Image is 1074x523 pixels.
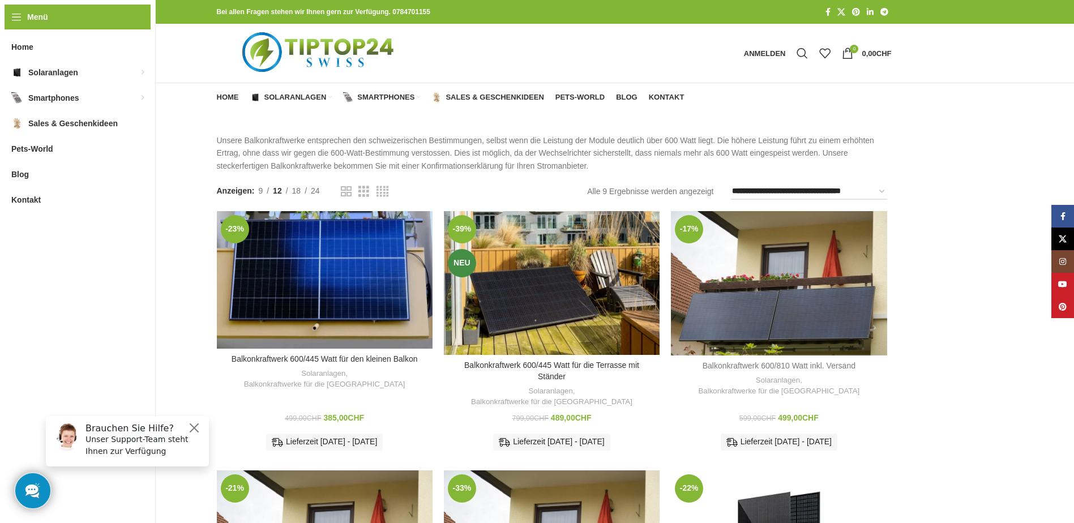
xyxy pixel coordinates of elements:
a: Balkonkraftwerke für die [GEOGRAPHIC_DATA] [698,386,859,397]
p: Unser Support-Team steht Ihnen zur Verfügung [49,27,165,50]
span: Smartphones [357,93,414,102]
a: Balkonkraftwerke für die [GEOGRAPHIC_DATA] [471,397,632,408]
span: Blog [11,164,29,185]
a: Sales & Geschenkideen [431,86,544,109]
span: CHF [761,414,776,422]
bdi: 499,00 [285,414,321,422]
span: -39% [448,215,476,243]
a: Telegram Social Link [877,5,892,20]
a: 12 [269,185,286,197]
a: Facebook Social Link [822,5,834,20]
span: CHF [802,413,819,422]
img: Sales & Geschenkideen [11,118,23,129]
span: CHF [876,49,892,58]
img: Smartphones [343,92,353,102]
span: Pets-World [555,93,605,102]
div: Lieferzeit [DATE] - [DATE] [266,434,383,451]
span: Anzeigen [217,185,255,197]
span: -23% [221,215,249,243]
bdi: 0,00 [862,49,891,58]
a: Anmelden [738,42,791,65]
a: Pinterest Social Link [1051,295,1074,318]
span: 24 [311,186,320,195]
a: Blog [616,86,637,109]
span: -21% [221,474,249,503]
img: Smartphones [11,92,23,104]
span: Home [217,93,239,102]
a: YouTube Social Link [1051,273,1074,295]
span: Sales & Geschenkideen [446,93,544,102]
h6: Brauchen Sie Hilfe? [49,16,165,27]
span: Kontakt [649,93,684,102]
a: Solaranlagen [528,386,572,397]
span: Pets-World [11,139,53,159]
bdi: 799,00 [512,414,549,422]
a: Balkonkraftwerke für die [GEOGRAPHIC_DATA] [244,379,405,390]
a: Kontakt [649,86,684,109]
a: Solaranlagen [756,375,800,386]
span: Neu [448,249,476,277]
a: X Social Link [1051,228,1074,250]
bdi: 499,00 [778,413,819,422]
a: X Social Link [834,5,849,20]
a: Facebook Social Link [1051,205,1074,228]
span: -22% [675,474,703,503]
img: Solaranlagen [250,92,260,102]
div: , [677,375,881,396]
a: Rasteransicht 2 [341,185,352,199]
a: 18 [288,185,305,197]
bdi: 599,00 [739,414,776,422]
a: Rasteransicht 3 [358,185,369,199]
span: Solaranlagen [264,93,327,102]
span: Smartphones [28,88,79,108]
bdi: 489,00 [551,413,592,422]
a: Balkonkraftwerk 600/810 Watt inkl. Versand [671,211,887,355]
div: Hauptnavigation [211,86,690,109]
p: Alle 9 Ergebnisse werden angezeigt [587,185,713,198]
span: Blog [616,93,637,102]
span: -17% [675,215,703,243]
span: Menü [27,11,48,23]
div: , [222,368,427,389]
img: Solaranlagen [11,67,23,78]
a: Balkonkraftwerk 600/445 Watt für den kleinen Balkon [217,211,433,349]
a: 0 0,00CHF [836,42,897,65]
span: 0 [850,45,858,53]
a: Suche [791,42,814,65]
a: 24 [307,185,324,197]
span: 12 [273,186,282,195]
img: Tiptop24 Nachhaltige & Faire Produkte [217,24,422,83]
span: CHF [575,413,592,422]
a: Balkonkraftwerk 600/445 Watt für den kleinen Balkon [232,354,418,363]
div: , [450,386,654,407]
div: Lieferzeit [DATE] - [DATE] [721,434,837,451]
a: 9 [254,185,267,197]
span: CHF [534,414,549,422]
div: Meine Wunschliste [814,42,836,65]
p: Unsere Balkonkraftwerke entsprechen den schweizerischen Bestimmungen, selbst wenn die Leistung de... [217,134,892,172]
a: Pets-World [555,86,605,109]
button: Close [151,14,164,28]
span: 18 [292,186,301,195]
span: -33% [448,474,476,503]
a: Solaranlagen [250,86,332,109]
a: Instagram Social Link [1051,250,1074,273]
a: Solaranlagen [301,368,345,379]
a: Rasteransicht 4 [376,185,388,199]
span: Solaranlagen [28,62,78,83]
a: Balkonkraftwerk 600/445 Watt für die Terrasse mit Ständer [444,211,660,355]
select: Shop-Reihenfolge [731,183,887,200]
img: Customer service [16,16,44,44]
span: Kontakt [11,190,41,210]
bdi: 385,00 [324,413,365,422]
span: Home [11,37,33,57]
a: LinkedIn Social Link [863,5,877,20]
a: Balkonkraftwerk 600/810 Watt inkl. Versand [703,361,855,370]
a: Pinterest Social Link [849,5,863,20]
span: Sales & Geschenkideen [28,113,118,134]
span: Anmelden [744,50,786,57]
strong: Bei allen Fragen stehen wir Ihnen gern zur Verfügung. 0784701155 [217,8,430,16]
div: Lieferzeit [DATE] - [DATE] [493,434,610,451]
a: Logo der Website [217,48,422,57]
